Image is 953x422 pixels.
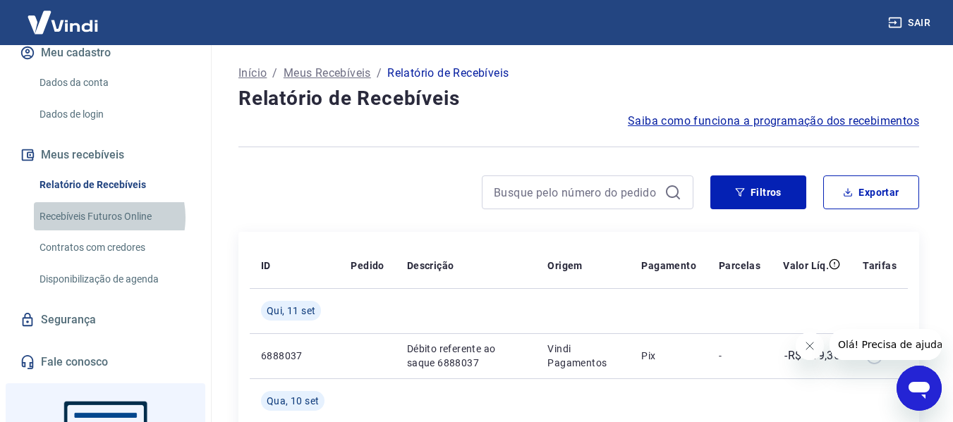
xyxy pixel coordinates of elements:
[641,259,696,273] p: Pagamento
[494,182,659,203] input: Busque pelo número do pedido
[8,10,119,21] span: Olá! Precisa de ajuda?
[261,349,328,363] p: 6888037
[863,259,897,273] p: Tarifas
[272,65,277,82] p: /
[547,259,582,273] p: Origem
[710,175,806,209] button: Filtros
[830,329,942,360] iframe: Mensagem da empresa
[407,342,526,370] p: Débito referente ao saque 6888037
[238,65,267,82] a: Início
[719,259,760,273] p: Parcelas
[784,347,840,364] p: -R$ 219,36
[17,1,109,44] img: Vindi
[641,349,696,363] p: Pix
[407,259,454,273] p: Descrição
[34,202,194,231] a: Recebíveis Futuros Online
[17,347,194,378] a: Fale conosco
[387,65,509,82] p: Relatório de Recebíveis
[823,175,919,209] button: Exportar
[351,259,384,273] p: Pedido
[34,233,194,262] a: Contratos com credores
[796,332,824,360] iframe: Fechar mensagem
[17,304,194,335] a: Segurança
[628,113,919,130] a: Saiba como funciona a programação dos recebimentos
[267,394,319,408] span: Qua, 10 set
[17,37,194,68] button: Meu cadastro
[885,10,936,36] button: Sair
[17,139,194,170] button: Meus recebíveis
[719,349,760,363] p: -
[238,85,919,113] h4: Relatório de Recebíveis
[897,366,942,411] iframe: Botão para abrir a janela de mensagens
[34,265,194,294] a: Disponibilização de agenda
[284,65,371,82] a: Meus Recebíveis
[34,170,194,199] a: Relatório de Recebíveis
[267,304,315,318] span: Qui, 11 set
[261,259,271,273] p: ID
[34,68,194,97] a: Dados da conta
[377,65,382,82] p: /
[547,342,619,370] p: Vindi Pagamentos
[783,259,829,273] p: Valor Líq.
[34,100,194,129] a: Dados de login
